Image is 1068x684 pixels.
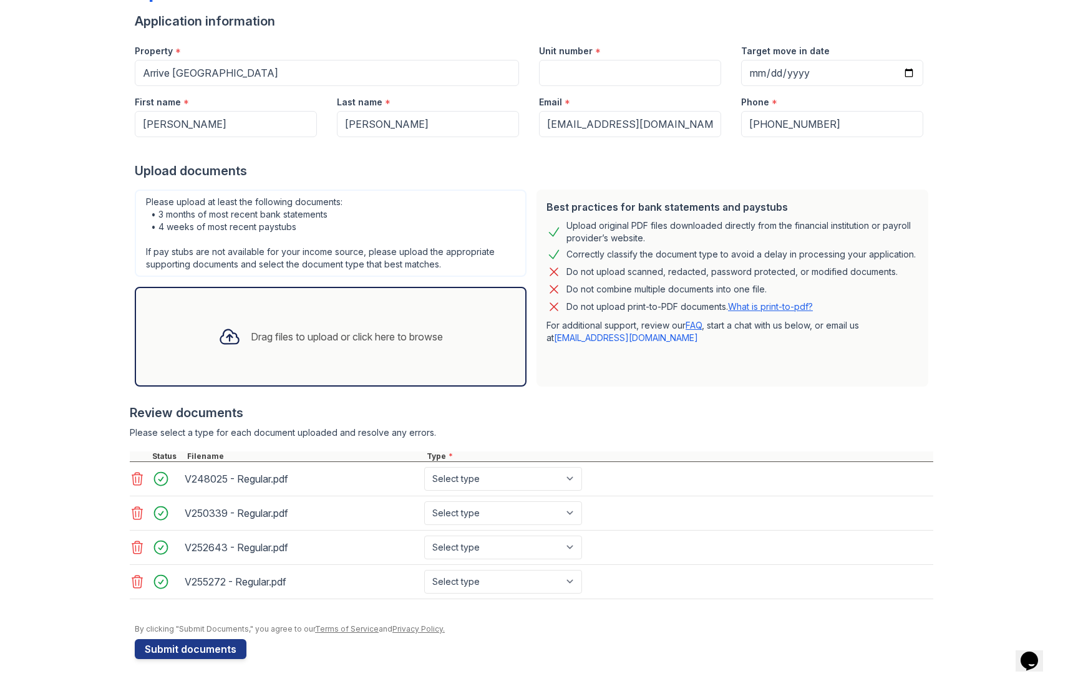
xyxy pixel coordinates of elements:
label: Last name [337,96,382,108]
label: First name [135,96,181,108]
div: Do not upload scanned, redacted, password protected, or modified documents. [566,264,898,279]
div: Upload documents [135,162,933,180]
a: Terms of Service [315,624,379,633]
div: Upload original PDF files downloaded directly from the financial institution or payroll provider’... [566,219,918,244]
button: Submit documents [135,639,246,659]
div: Status [150,451,185,461]
div: Please select a type for each document uploaded and resolve any errors. [130,426,933,439]
div: V248025 - Regular.pdf [185,469,419,489]
p: For additional support, review our , start a chat with us below, or email us at [546,319,918,344]
div: V252643 - Regular.pdf [185,537,419,557]
label: Target move in date [741,45,830,57]
a: [EMAIL_ADDRESS][DOMAIN_NAME] [554,332,698,343]
div: Drag files to upload or click here to browse [251,329,443,344]
div: Application information [135,12,933,30]
a: FAQ [686,320,702,330]
label: Phone [741,96,769,108]
label: Email [539,96,562,108]
div: Review documents [130,404,933,421]
label: Unit number [539,45,593,57]
div: V250339 - Regular.pdf [185,503,419,523]
div: Best practices for bank statements and paystubs [546,200,918,214]
a: Privacy Policy. [392,624,445,633]
div: Do not combine multiple documents into one file. [566,282,767,297]
div: By clicking "Submit Documents," you agree to our and [135,624,933,634]
label: Property [135,45,173,57]
p: Do not upload print-to-PDF documents. [566,301,813,313]
div: Type [424,451,933,461]
div: Correctly classify the document type to avoid a delay in processing your application. [566,247,916,262]
div: Filename [185,451,424,461]
div: Please upload at least the following documents: • 3 months of most recent bank statements • 4 wee... [135,190,527,277]
div: V255272 - Regular.pdf [185,572,419,592]
a: What is print-to-pdf? [728,301,813,312]
iframe: chat widget [1016,634,1056,672]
